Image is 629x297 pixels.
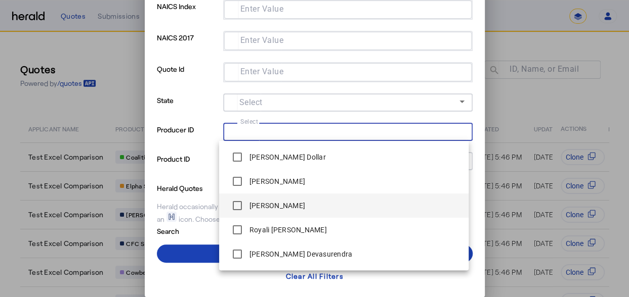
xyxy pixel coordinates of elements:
button: Apply Filters [157,244,473,263]
p: Herald Quotes [157,181,236,193]
p: Quote Id [157,62,219,93]
p: NAICS 2017 [157,31,219,62]
p: Search [157,224,236,236]
label: [PERSON_NAME] Dollar [247,152,326,162]
label: [PERSON_NAME] [247,201,305,211]
mat-label: Enter Value [240,4,284,14]
p: Product ID [157,152,219,181]
mat-chip-grid: Selection [232,34,464,46]
p: State [157,93,219,123]
mat-chip-grid: Selection [231,125,465,137]
label: [PERSON_NAME] [247,176,305,186]
p: Producer ID [157,123,219,152]
label: [PERSON_NAME] Devasurendra [247,249,353,259]
mat-label: Enter Value [240,67,284,76]
mat-label: Select [240,118,258,125]
mat-chip-grid: Selection [232,65,464,77]
button: Clear All Filters [157,267,473,285]
mat-label: Select [239,97,263,107]
mat-chip-grid: Selection [232,3,464,15]
div: Clear All Filters [285,271,343,281]
mat-label: Enter Value [240,35,284,45]
div: Herald occasionally creates quotes on your behalf for testing purposes, which will be shown with ... [157,202,473,224]
label: Royali [PERSON_NAME] [247,225,327,235]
